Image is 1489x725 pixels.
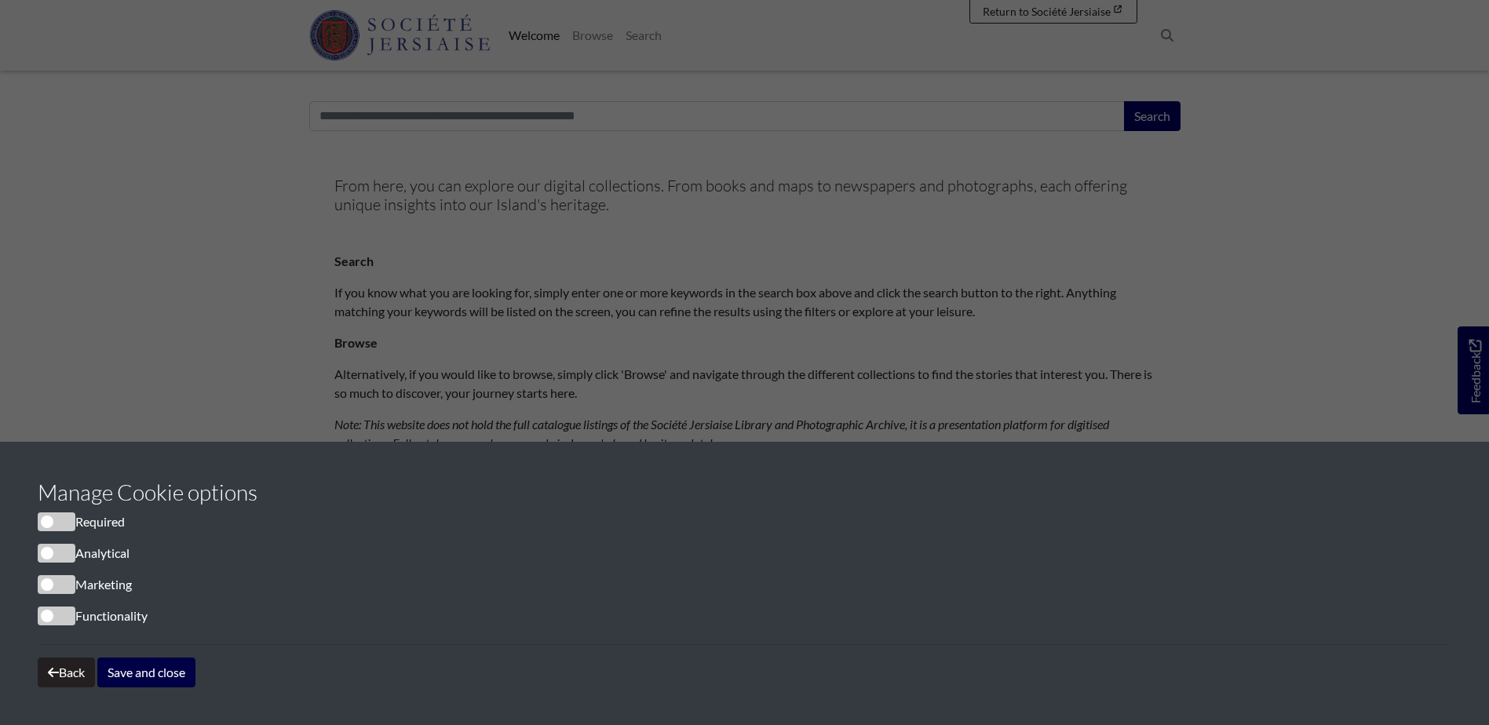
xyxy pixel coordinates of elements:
[38,607,148,625] label: Functionality
[97,658,195,687] button: Save and close
[38,512,125,531] label: Required
[38,544,130,563] label: Analytical
[38,479,1451,506] h3: Manage Cookie options
[38,658,95,687] button: Back
[38,575,132,594] label: Marketing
